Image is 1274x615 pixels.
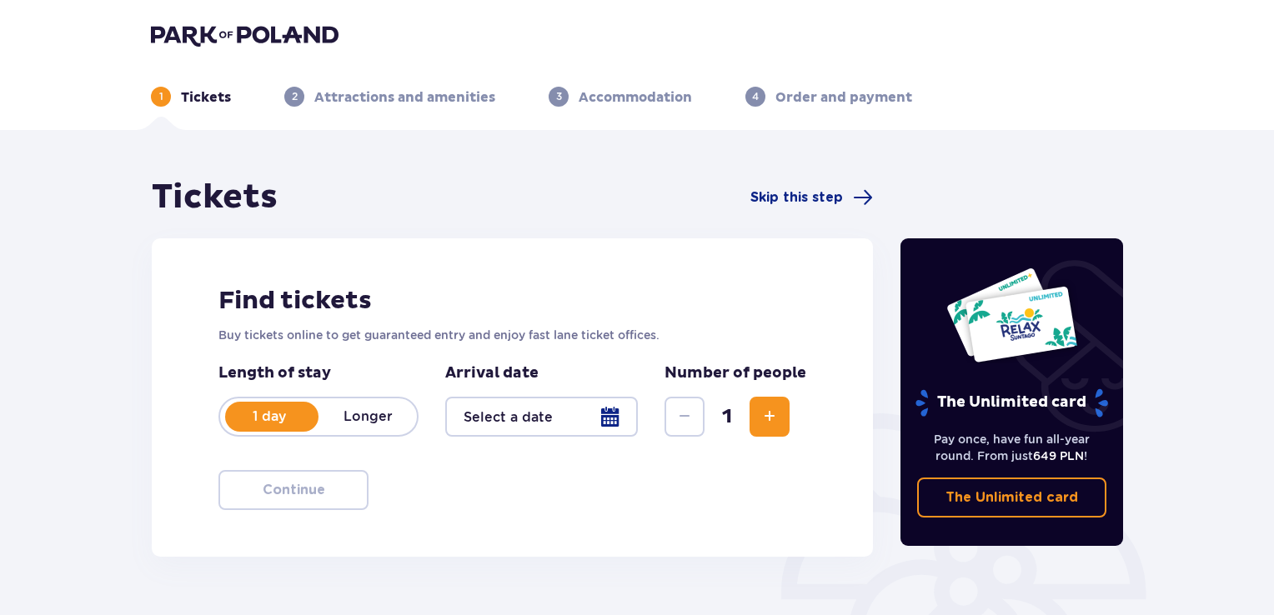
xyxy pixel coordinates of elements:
[314,88,495,107] p: Attractions and amenities
[292,89,298,104] p: 2
[218,327,806,343] p: Buy tickets online to get guaranteed entry and enjoy fast lane ticket offices.
[750,397,790,437] button: Increase
[151,23,339,47] img: Park of Poland logo
[945,488,1078,507] p: The Unlimited card
[218,363,419,383] p: Length of stay
[752,89,759,104] p: 4
[556,89,562,104] p: 3
[945,267,1078,363] img: Two entry cards to Suntago with the word 'UNLIMITED RELAX', featuring a white background with tro...
[665,363,806,383] p: Number of people
[218,285,806,317] h2: Find tickets
[708,404,746,429] span: 1
[917,431,1107,464] p: Pay once, have fun all-year round. From just !
[775,88,912,107] p: Order and payment
[152,177,278,218] h1: Tickets
[1033,449,1084,462] span: 649 PLN
[914,388,1110,417] p: The Unlimited card
[284,87,495,107] div: 2Attractions and amenities
[750,187,873,207] a: Skip this step
[549,87,692,107] div: 3Accommodation
[750,188,843,207] span: Skip this step
[159,89,163,104] p: 1
[151,87,231,107] div: 1Tickets
[220,407,318,426] p: 1 day
[318,407,417,426] p: Longer
[745,87,912,107] div: 4Order and payment
[445,363,539,383] p: Arrival date
[665,397,705,437] button: Decrease
[917,477,1107,517] a: The Unlimited card
[181,88,231,107] p: Tickets
[218,470,369,510] button: Continue
[263,481,325,499] p: Continue
[579,88,692,107] p: Accommodation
